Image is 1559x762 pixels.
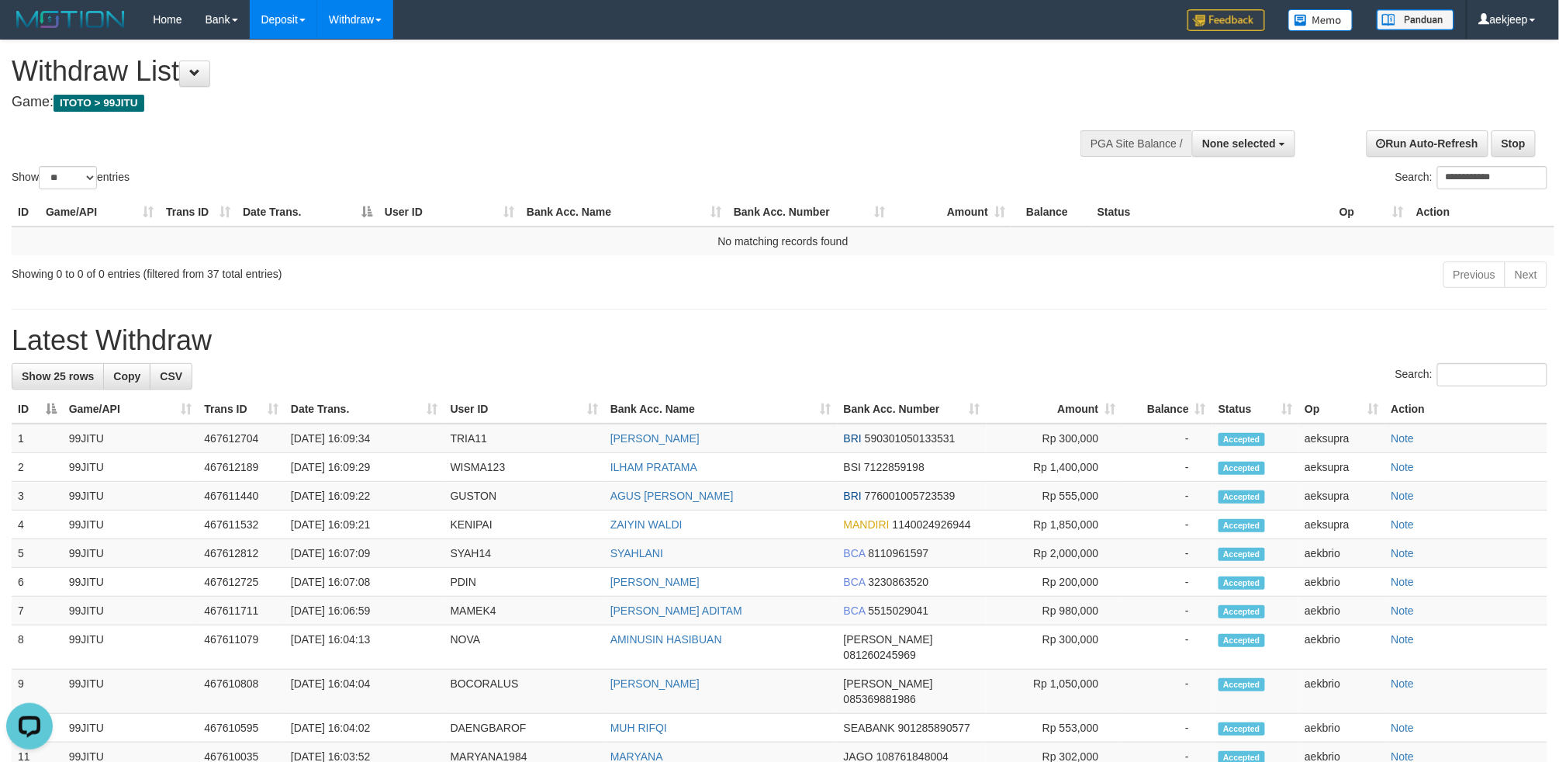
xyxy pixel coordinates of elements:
img: panduan.png [1377,9,1454,30]
th: ID: activate to sort column descending [12,395,63,424]
th: Amount: activate to sort column ascending [891,198,1011,227]
a: Note [1391,677,1415,690]
td: - [1122,482,1212,511]
input: Search: [1437,363,1547,386]
td: BOCORALUS [444,670,604,714]
td: 467611532 [198,511,285,539]
td: 467611711 [198,597,285,625]
td: TRIA11 [444,424,604,453]
span: Accepted [1219,722,1265,736]
span: Accepted [1219,462,1265,475]
label: Search: [1395,166,1547,189]
td: [DATE] 16:09:22 [285,482,444,511]
td: SYAH14 [444,539,604,568]
td: [DATE] 16:09:34 [285,424,444,453]
a: [PERSON_NAME] [610,677,700,690]
td: No matching records found [12,227,1554,255]
a: [PERSON_NAME] [610,576,700,588]
th: Action [1410,198,1554,227]
td: PDIN [444,568,604,597]
span: SEABANK [844,722,895,734]
th: User ID: activate to sort column ascending [444,395,604,424]
td: aekbrio [1298,568,1384,597]
th: Balance [1011,198,1091,227]
a: Show 25 rows [12,363,104,390]
td: Rp 300,000 [987,625,1122,670]
span: Accepted [1219,577,1265,590]
td: 7 [12,597,63,625]
th: Date Trans.: activate to sort column descending [237,198,379,227]
a: ZAIYIN WALDI [610,518,683,531]
a: Run Auto-Refresh [1367,130,1488,157]
th: Game/API: activate to sort column ascending [40,198,160,227]
td: Rp 200,000 [987,568,1122,597]
span: Accepted [1219,519,1265,532]
h4: Game: [12,95,1024,110]
span: Copy 1140024926944 to clipboard [893,518,971,531]
a: [PERSON_NAME] [610,432,700,445]
td: 99JITU [63,511,199,539]
span: [PERSON_NAME] [844,677,933,690]
span: Accepted [1219,634,1265,647]
span: Copy 901285890577 to clipboard [898,722,970,734]
span: ITOTO > 99JITU [54,95,144,112]
td: 467611079 [198,625,285,670]
td: 9 [12,670,63,714]
td: 99JITU [63,625,199,670]
a: Note [1391,490,1415,502]
span: Accepted [1219,490,1265,504]
td: 99JITU [63,597,199,625]
td: 5 [12,539,63,568]
label: Search: [1395,363,1547,386]
td: aekbrio [1298,597,1384,625]
span: BRI [844,490,862,502]
td: - [1122,511,1212,539]
td: [DATE] 16:04:02 [285,714,444,743]
td: Rp 1,850,000 [987,511,1122,539]
td: aeksupra [1298,424,1384,453]
span: CSV [160,370,182,383]
a: Note [1391,604,1415,617]
button: Open LiveChat chat widget [6,6,53,53]
span: Accepted [1219,605,1265,618]
label: Show entries [12,166,130,189]
td: - [1122,424,1212,453]
td: DAENGBAROF [444,714,604,743]
a: Note [1391,576,1415,588]
th: Op: activate to sort column ascending [1333,198,1410,227]
td: - [1122,597,1212,625]
button: None selected [1192,130,1295,157]
a: AMINUSIN HASIBUAN [610,633,722,646]
span: BCA [844,604,866,617]
a: MUH RIFQI [610,722,667,734]
a: Copy [103,363,150,390]
a: ILHAM PRATAMA [610,461,697,473]
td: 99JITU [63,539,199,568]
td: [DATE] 16:09:21 [285,511,444,539]
td: Rp 553,000 [987,714,1122,743]
td: [DATE] 16:09:29 [285,453,444,482]
th: Date Trans.: activate to sort column ascending [285,395,444,424]
th: Bank Acc. Number: activate to sort column ascending [838,395,987,424]
td: 99JITU [63,670,199,714]
a: Note [1391,518,1415,531]
td: WISMA123 [444,453,604,482]
td: 467612704 [198,424,285,453]
td: 4 [12,511,63,539]
td: Rp 1,050,000 [987,670,1122,714]
td: - [1122,714,1212,743]
select: Showentries [39,166,97,189]
td: 99JITU [63,424,199,453]
h1: Withdraw List [12,56,1024,87]
a: Note [1391,633,1415,646]
a: Stop [1492,130,1536,157]
td: aekbrio [1298,714,1384,743]
a: Note [1391,432,1415,445]
td: [DATE] 16:04:04 [285,670,444,714]
a: SYAHLANI [610,547,663,559]
td: 1 [12,424,63,453]
td: aeksupra [1298,453,1384,482]
td: 99JITU [63,714,199,743]
td: 467610808 [198,670,285,714]
td: - [1122,568,1212,597]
